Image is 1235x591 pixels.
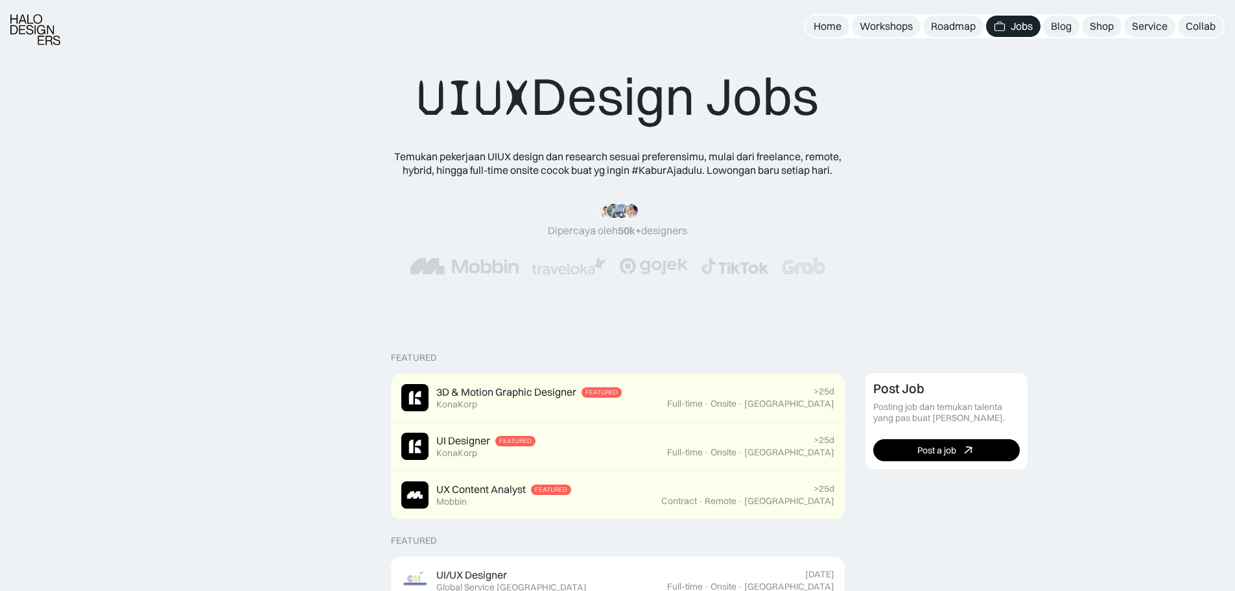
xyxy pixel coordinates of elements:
img: Job Image [401,481,429,509]
a: Workshops [852,16,921,37]
div: Onsite [711,398,736,409]
div: Featured [499,437,532,445]
div: Home [814,19,841,33]
div: Full-time [667,398,703,409]
div: Post Job [873,381,924,396]
div: [GEOGRAPHIC_DATA] [744,398,834,409]
div: Shop [1090,19,1114,33]
a: Jobs [986,16,1041,37]
div: Full-time [667,447,703,458]
div: · [738,496,743,507]
div: Jobs [1011,19,1033,33]
div: Featured [391,535,437,546]
div: Remote [705,496,736,507]
div: · [738,398,743,409]
div: Featured [585,389,618,396]
div: Temukan pekerjaan UIUX design dan research sesuai preferensimu, mulai dari freelance, remote, hyb... [384,150,851,177]
div: Featured [535,486,567,494]
div: [GEOGRAPHIC_DATA] [744,447,834,458]
div: Featured [391,352,437,363]
a: Job ImageUI DesignerFeaturedKonaKorp>25dFull-time·Onsite·[GEOGRAPHIC_DATA] [391,422,845,471]
a: Blog [1043,16,1079,37]
div: Dipercaya oleh designers [548,224,687,237]
img: Job Image [401,433,429,460]
div: Workshops [860,19,913,33]
div: Onsite [711,447,736,458]
div: Post a job [917,445,956,456]
a: Roadmap [923,16,983,37]
a: Collab [1178,16,1223,37]
div: [DATE] [805,569,834,580]
div: Roadmap [931,19,976,33]
div: [GEOGRAPHIC_DATA] [744,496,834,507]
div: >25d [814,483,834,494]
div: Mobbin [436,496,467,507]
div: · [738,447,743,458]
div: >25d [814,386,834,397]
div: · [704,398,709,409]
div: Blog [1051,19,1072,33]
div: KonaKorp [436,399,477,410]
img: Job Image [401,384,429,411]
span: 50k+ [618,224,641,237]
a: Shop [1082,16,1122,37]
div: Contract [661,496,697,507]
div: UI/UX Designer [436,568,507,582]
div: UI Designer [436,434,490,448]
a: Job Image3D & Motion Graphic DesignerFeaturedKonaKorp>25dFull-time·Onsite·[GEOGRAPHIC_DATA] [391,374,845,422]
div: · [704,447,709,458]
span: UIUX [417,67,531,129]
div: Service [1132,19,1168,33]
div: · [698,496,703,507]
a: Job ImageUX Content AnalystFeaturedMobbin>25dContract·Remote·[GEOGRAPHIC_DATA] [391,471,845,520]
div: Posting job dan temukan talenta yang pas buat [PERSON_NAME]. [873,402,1020,424]
a: Home [806,16,849,37]
div: >25d [814,435,834,446]
div: UX Content Analyst [436,483,526,496]
div: Collab [1186,19,1216,33]
div: Design Jobs [417,65,819,129]
div: KonaKorp [436,448,477,459]
a: Service [1124,16,1175,37]
a: Post a job [873,439,1020,461]
div: 3D & Motion Graphic Designer [436,385,576,399]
